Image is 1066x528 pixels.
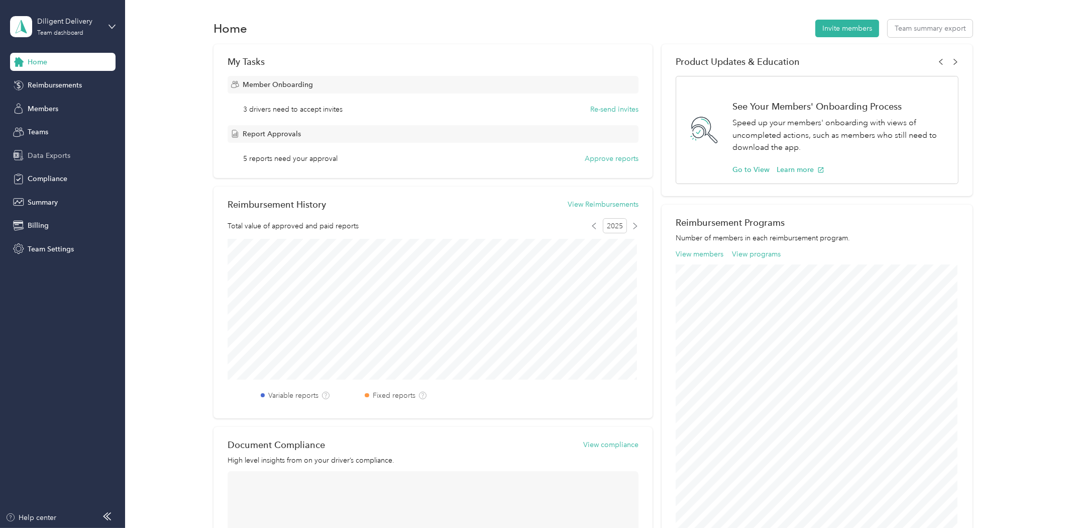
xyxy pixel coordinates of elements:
[28,80,82,91] span: Reimbursements
[37,30,83,36] div: Team dashboard
[28,127,48,137] span: Teams
[6,512,57,523] button: Help center
[37,16,100,27] div: Diligent Delivery
[676,233,959,243] p: Number of members in each reimbursement program.
[815,20,879,37] button: Invite members
[228,56,638,67] div: My Tasks
[777,164,824,175] button: Learn more
[244,104,343,115] span: 3 drivers need to accept invites
[568,199,638,210] button: View Reimbursements
[214,23,247,34] h1: Home
[676,56,800,67] span: Product Updates & Education
[585,153,638,164] button: Approve reports
[268,390,318,401] label: Variable reports
[1010,472,1066,528] iframe: Everlance-gr Chat Button Frame
[676,249,723,259] button: View members
[28,173,67,184] span: Compliance
[590,104,638,115] button: Re-send invites
[228,455,638,466] p: High level insights from on your driver’s compliance.
[28,220,49,231] span: Billing
[732,117,948,154] p: Speed up your members' onboarding with views of uncompleted actions, such as members who still ne...
[228,439,325,450] h2: Document Compliance
[28,104,58,114] span: Members
[28,57,47,67] span: Home
[603,218,627,233] span: 2025
[244,153,338,164] span: 5 reports need your approval
[28,150,70,161] span: Data Exports
[732,101,948,112] h1: See Your Members' Onboarding Process
[676,217,959,228] h2: Reimbursement Programs
[732,249,781,259] button: View programs
[243,79,313,90] span: Member Onboarding
[243,129,301,139] span: Report Approvals
[373,390,415,401] label: Fixed reports
[28,244,74,254] span: Team Settings
[28,197,58,208] span: Summary
[732,164,770,175] button: Go to View
[888,20,973,37] button: Team summary export
[228,221,359,231] span: Total value of approved and paid reports
[583,439,638,450] button: View compliance
[228,199,326,210] h2: Reimbursement History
